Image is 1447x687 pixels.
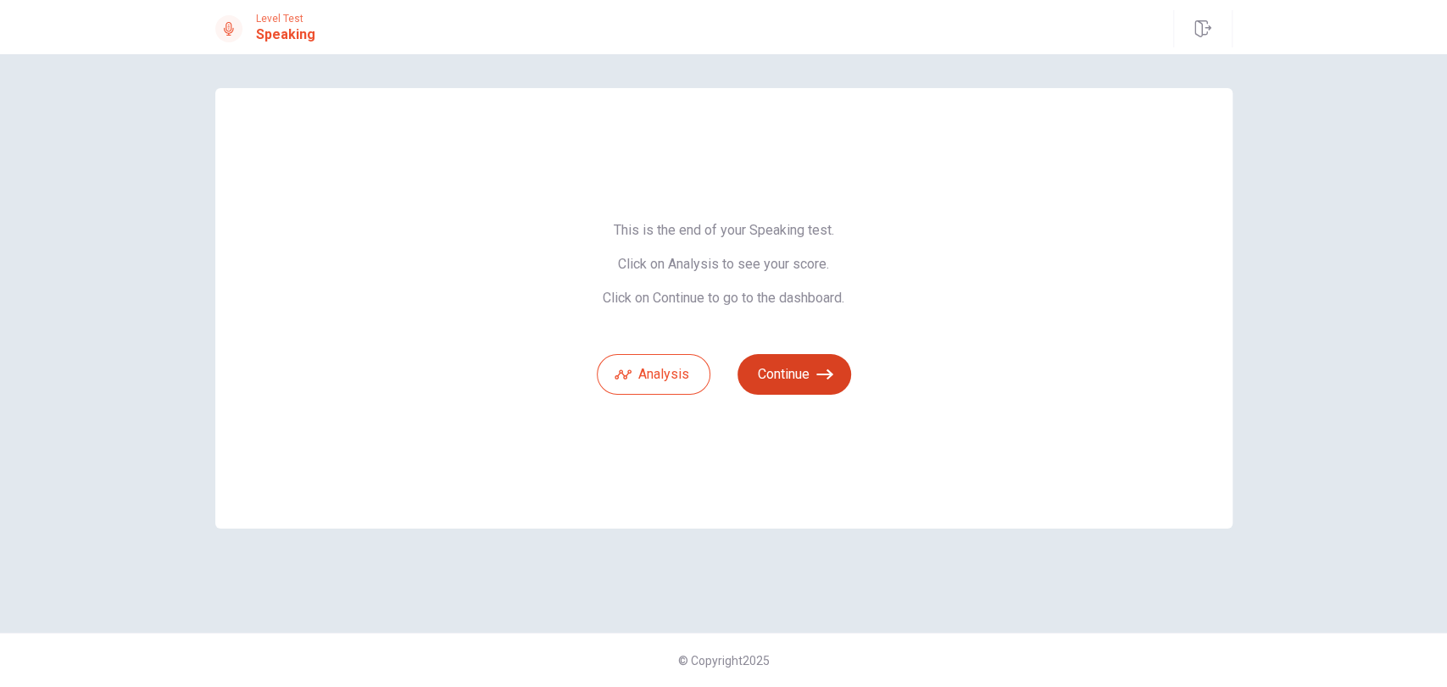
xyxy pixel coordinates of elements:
button: Analysis [597,354,710,395]
span: This is the end of your Speaking test. Click on Analysis to see your score. Click on Continue to ... [597,222,851,307]
h1: Speaking [256,25,315,45]
button: Continue [737,354,851,395]
span: Level Test [256,13,315,25]
span: © Copyright 2025 [678,654,770,668]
